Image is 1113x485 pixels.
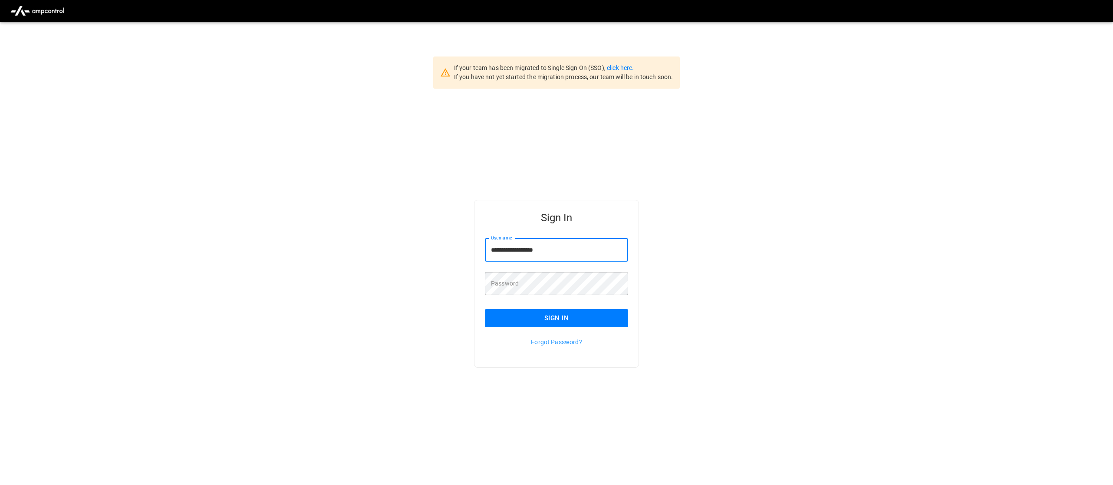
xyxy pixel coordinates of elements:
label: Username [491,235,512,242]
p: Forgot Password? [485,338,628,346]
span: If you have not yet started the migration process, our team will be in touch soon. [454,73,673,80]
a: click here. [607,64,634,71]
button: Sign In [485,309,628,327]
span: If your team has been migrated to Single Sign On (SSO), [454,64,607,71]
h5: Sign In [485,211,628,225]
img: ampcontrol.io logo [7,3,68,19]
